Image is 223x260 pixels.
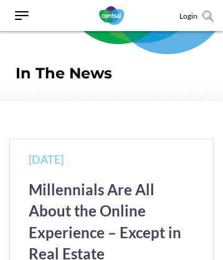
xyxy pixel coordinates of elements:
[202,11,214,22] img: search
[99,6,124,25] img: CentSai
[179,11,197,21] a: Login
[16,64,207,83] h1: In The News
[29,152,64,166] time: [DATE]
